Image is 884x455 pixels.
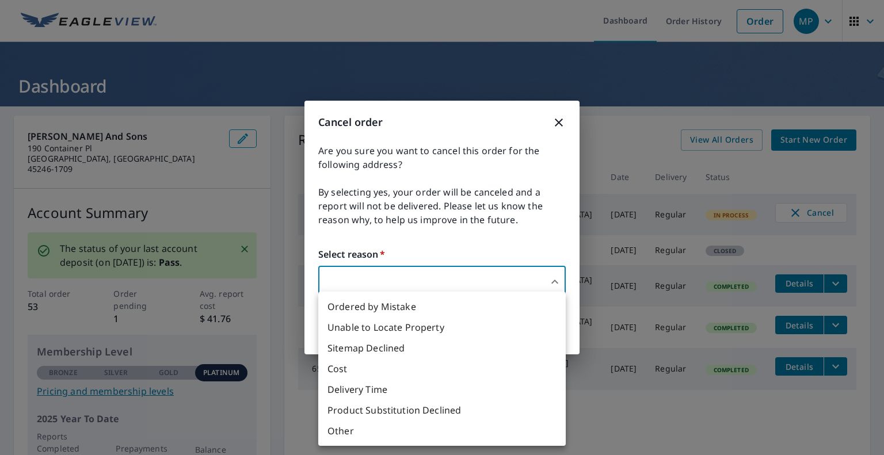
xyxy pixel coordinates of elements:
[318,379,566,400] li: Delivery Time
[318,317,566,338] li: Unable to Locate Property
[318,420,566,441] li: Other
[318,400,566,420] li: Product Substitution Declined
[318,358,566,379] li: Cost
[318,296,566,317] li: Ordered by Mistake
[318,338,566,358] li: Sitemap Declined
